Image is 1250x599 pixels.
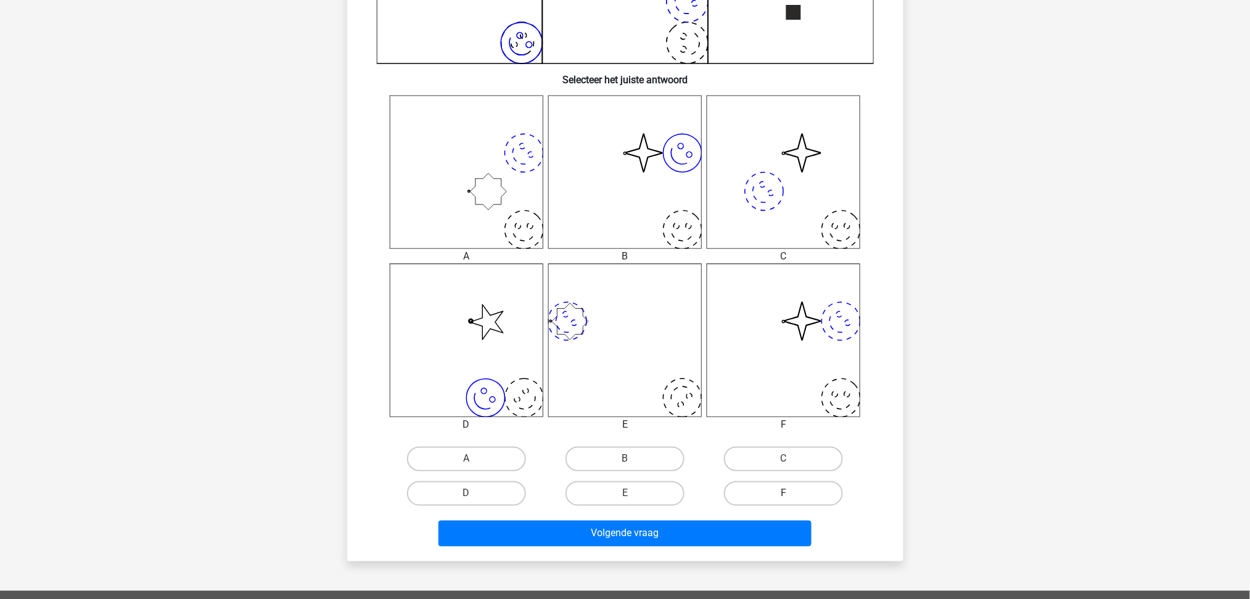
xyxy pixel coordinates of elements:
[438,521,812,547] button: Volgende vraag
[724,481,843,506] label: F
[539,249,711,264] div: B
[367,64,884,86] h6: Selecteer het juiste antwoord
[407,481,526,506] label: D
[697,249,870,264] div: C
[407,447,526,471] label: A
[539,417,711,432] div: E
[380,417,553,432] div: D
[724,447,843,471] label: C
[565,481,685,506] label: E
[697,417,870,432] div: F
[565,447,685,471] label: B
[380,249,553,264] div: A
